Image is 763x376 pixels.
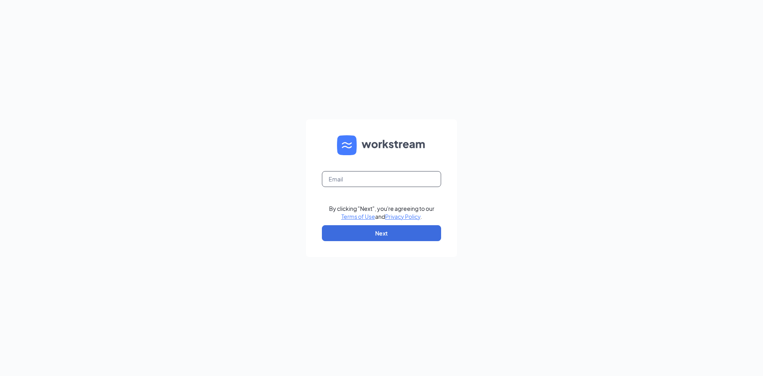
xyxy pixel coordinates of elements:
[322,225,441,241] button: Next
[322,171,441,187] input: Email
[329,205,434,220] div: By clicking "Next", you're agreeing to our and .
[337,135,426,155] img: WS logo and Workstream text
[385,213,420,220] a: Privacy Policy
[341,213,375,220] a: Terms of Use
